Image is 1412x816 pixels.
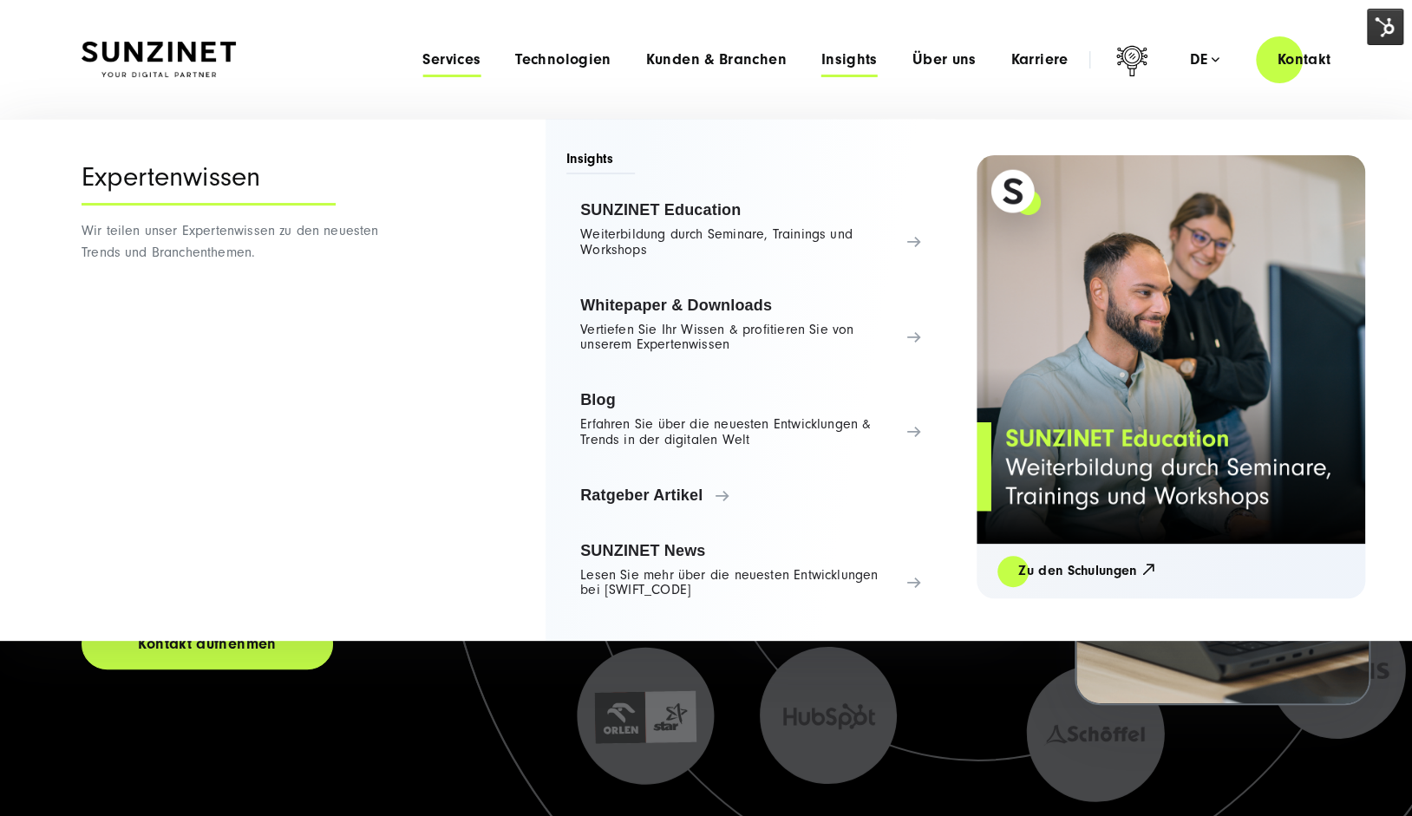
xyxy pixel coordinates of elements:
[515,51,611,69] a: Technologien
[82,162,336,206] div: Expertenwissen
[82,618,333,669] a: Kontakt aufnehmen
[1367,9,1403,45] img: HubSpot Tools-Menüschalter
[566,189,935,271] a: SUNZINET Education Weiterbildung durch Seminare, Trainings und Workshops
[646,51,787,69] a: Kunden & Branchen
[82,42,236,78] img: SUNZINET Full Service Digital Agentur
[1189,51,1219,69] div: de
[566,474,935,516] a: Ratgeber Artikel
[580,486,921,504] span: Ratgeber Artikel
[821,51,878,69] a: Insights
[422,51,480,69] a: Services
[977,155,1365,544] img: Full service Digitalagentur SUNZINET - SUNZINET Education
[82,119,407,641] div: Wir teilen unser Expertenwissen zu den neuesten Trends und Branchenthemen.
[1256,35,1351,84] a: Kontakt
[566,149,635,174] span: Insights
[1010,51,1068,69] a: Karriere
[912,51,977,69] a: Über uns
[566,379,935,460] a: Blog Erfahren Sie über die neuesten Entwicklungen & Trends in der digitalen Welt
[566,530,935,611] a: SUNZINET News Lesen Sie mehr über die neuesten Entwicklungen bei [SWIFT_CODE]
[566,284,935,366] a: Whitepaper & Downloads Vertiefen Sie Ihr Wissen & profitieren Sie von unserem Expertenwissen
[997,561,1176,581] a: Zu den Schulungen 🡥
